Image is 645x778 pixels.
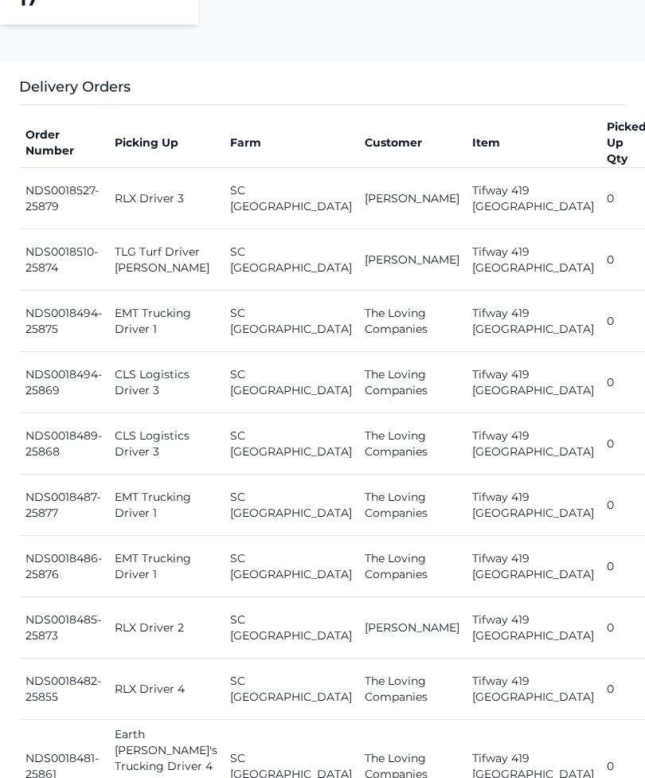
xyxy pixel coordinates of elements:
[224,414,358,475] td: SC [GEOGRAPHIC_DATA]
[358,659,466,721] td: The Loving Companies
[108,169,224,230] td: RLX Driver 3
[19,291,108,353] td: NDS0018494-25875
[466,169,600,230] td: Tifway 419 [GEOGRAPHIC_DATA]
[466,353,600,414] td: Tifway 419 [GEOGRAPHIC_DATA]
[224,169,358,230] td: SC [GEOGRAPHIC_DATA]
[108,537,224,598] td: EMT Trucking Driver 1
[224,230,358,291] td: SC [GEOGRAPHIC_DATA]
[466,659,600,721] td: Tifway 419 [GEOGRAPHIC_DATA]
[108,414,224,475] td: CLS Logistics Driver 3
[358,169,466,230] td: [PERSON_NAME]
[466,414,600,475] td: Tifway 419 [GEOGRAPHIC_DATA]
[358,598,466,659] td: [PERSON_NAME]
[19,230,108,291] td: NDS0018510-25874
[108,230,224,291] td: TLG Turf Driver [PERSON_NAME]
[224,659,358,721] td: SC [GEOGRAPHIC_DATA]
[358,537,466,598] td: The Loving Companies
[19,169,108,230] td: NDS0018527-25879
[224,537,358,598] td: SC [GEOGRAPHIC_DATA]
[466,291,600,353] td: Tifway 419 [GEOGRAPHIC_DATA]
[19,353,108,414] td: NDS0018494-25869
[108,659,224,721] td: RLX Driver 4
[19,598,108,659] td: NDS0018485-25873
[466,537,600,598] td: Tifway 419 [GEOGRAPHIC_DATA]
[108,475,224,537] td: EMT Trucking Driver 1
[358,414,466,475] td: The Loving Companies
[19,414,108,475] td: NDS0018489-25868
[466,598,600,659] td: Tifway 419 [GEOGRAPHIC_DATA]
[224,119,358,169] th: Farm
[224,291,358,353] td: SC [GEOGRAPHIC_DATA]
[224,598,358,659] td: SC [GEOGRAPHIC_DATA]
[108,598,224,659] td: RLX Driver 2
[224,353,358,414] td: SC [GEOGRAPHIC_DATA]
[358,353,466,414] td: The Loving Companies
[108,291,224,353] td: EMT Trucking Driver 1
[358,291,466,353] td: The Loving Companies
[224,475,358,537] td: SC [GEOGRAPHIC_DATA]
[19,76,626,106] h3: Delivery Orders
[19,659,108,721] td: NDS0018482-25855
[466,475,600,537] td: Tifway 419 [GEOGRAPHIC_DATA]
[19,537,108,598] td: NDS0018486-25876
[108,353,224,414] td: CLS Logistics Driver 3
[358,475,466,537] td: The Loving Companies
[358,119,466,169] th: Customer
[108,119,224,169] th: Picking Up
[466,230,600,291] td: Tifway 419 [GEOGRAPHIC_DATA]
[358,230,466,291] td: [PERSON_NAME]
[19,119,108,169] th: Order Number
[19,475,108,537] td: NDS0018487-25877
[466,119,600,169] th: Item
